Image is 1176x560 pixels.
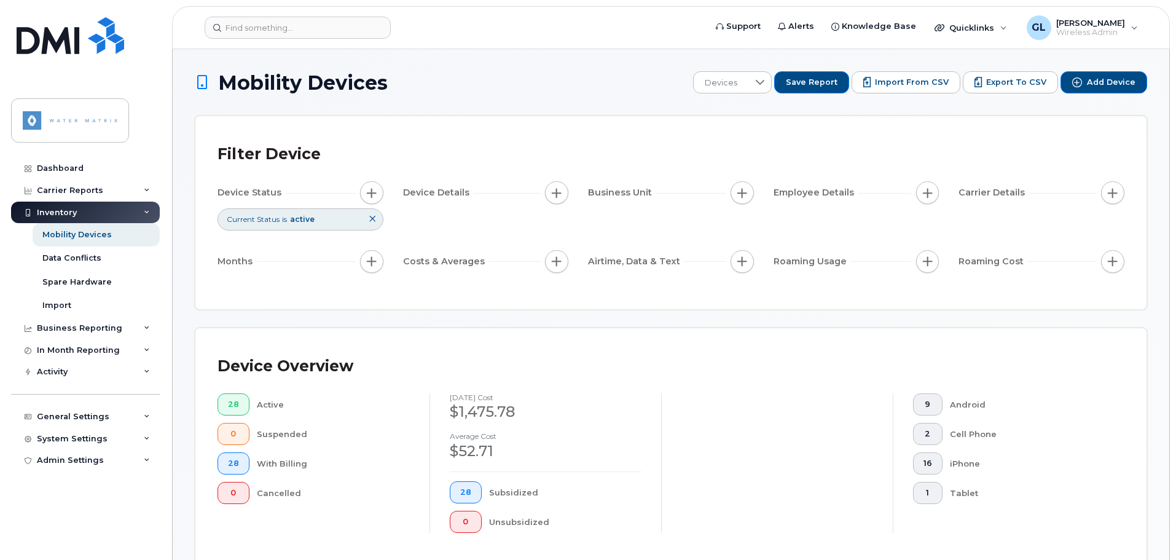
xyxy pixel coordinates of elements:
[282,214,287,224] span: is
[913,452,943,475] button: 16
[963,71,1058,93] button: Export to CSV
[450,511,482,533] button: 0
[913,393,943,416] button: 9
[218,350,353,382] div: Device Overview
[218,138,321,170] div: Filter Device
[923,459,932,468] span: 16
[228,429,239,439] span: 0
[875,77,949,88] span: Import from CSV
[218,423,249,445] button: 0
[460,517,471,527] span: 0
[1087,77,1135,88] span: Add Device
[450,401,641,422] div: $1,475.78
[257,452,410,475] div: With Billing
[774,255,850,268] span: Roaming Usage
[218,186,285,199] span: Device Status
[786,77,837,88] span: Save Report
[588,186,656,199] span: Business Unit
[774,71,849,93] button: Save Report
[257,482,410,504] div: Cancelled
[958,255,1027,268] span: Roaming Cost
[986,77,1046,88] span: Export to CSV
[950,423,1105,445] div: Cell Phone
[450,393,641,401] h4: [DATE] cost
[913,482,943,504] button: 1
[774,186,858,199] span: Employee Details
[228,400,239,409] span: 28
[923,488,932,498] span: 1
[450,441,641,462] div: $52.71
[852,71,960,93] button: Import from CSV
[694,72,748,94] span: Devices
[923,429,932,439] span: 2
[460,487,471,497] span: 28
[950,482,1105,504] div: Tablet
[218,452,249,475] button: 28
[257,423,410,445] div: Suspended
[588,255,684,268] span: Airtime, Data & Text
[227,214,280,224] span: Current Status
[403,186,473,199] span: Device Details
[958,186,1029,199] span: Carrier Details
[489,481,642,503] div: Subsidized
[1060,71,1147,93] button: Add Device
[950,452,1105,475] div: iPhone
[290,215,315,224] span: active
[403,255,488,268] span: Costs & Averages
[923,400,932,409] span: 9
[450,481,482,503] button: 28
[218,393,249,416] button: 28
[228,459,239,468] span: 28
[218,255,256,268] span: Months
[450,432,641,440] h4: Average cost
[913,423,943,445] button: 2
[218,72,388,93] span: Mobility Devices
[950,393,1105,416] div: Android
[228,488,239,498] span: 0
[257,393,410,416] div: Active
[489,511,642,533] div: Unsubsidized
[218,482,249,504] button: 0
